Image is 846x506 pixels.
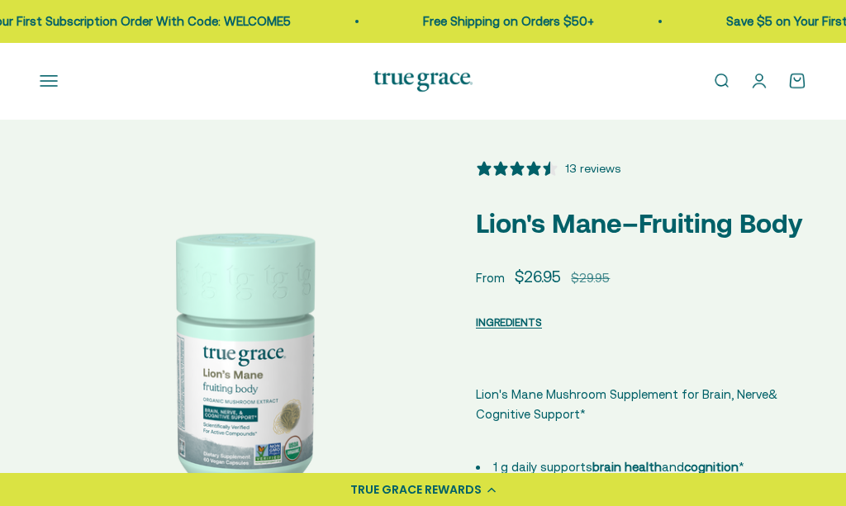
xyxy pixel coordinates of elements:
[476,404,580,424] span: Cognitive Support
[571,268,610,288] compare-at-price: $29.95
[476,159,620,177] button: 4.54 stars, 13 ratings
[476,202,806,244] p: Lion's Mane–Fruiting Body
[493,460,744,474] span: 1 g daily supports and *
[476,316,542,329] span: INGREDIENTS
[684,460,739,474] strong: cognition
[476,387,768,401] span: Lion's Mane Mushroom Supplement for Brain, Nerve
[476,312,542,332] button: INGREDIENTS
[565,159,620,177] div: 13 reviews
[515,264,561,289] sale-price: $26.95
[592,460,662,474] strong: brain health
[768,385,777,404] span: &
[476,269,505,288] span: From
[350,481,482,499] div: TRUE GRACE REWARDS
[405,14,576,28] a: Free Shipping on Orders $50+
